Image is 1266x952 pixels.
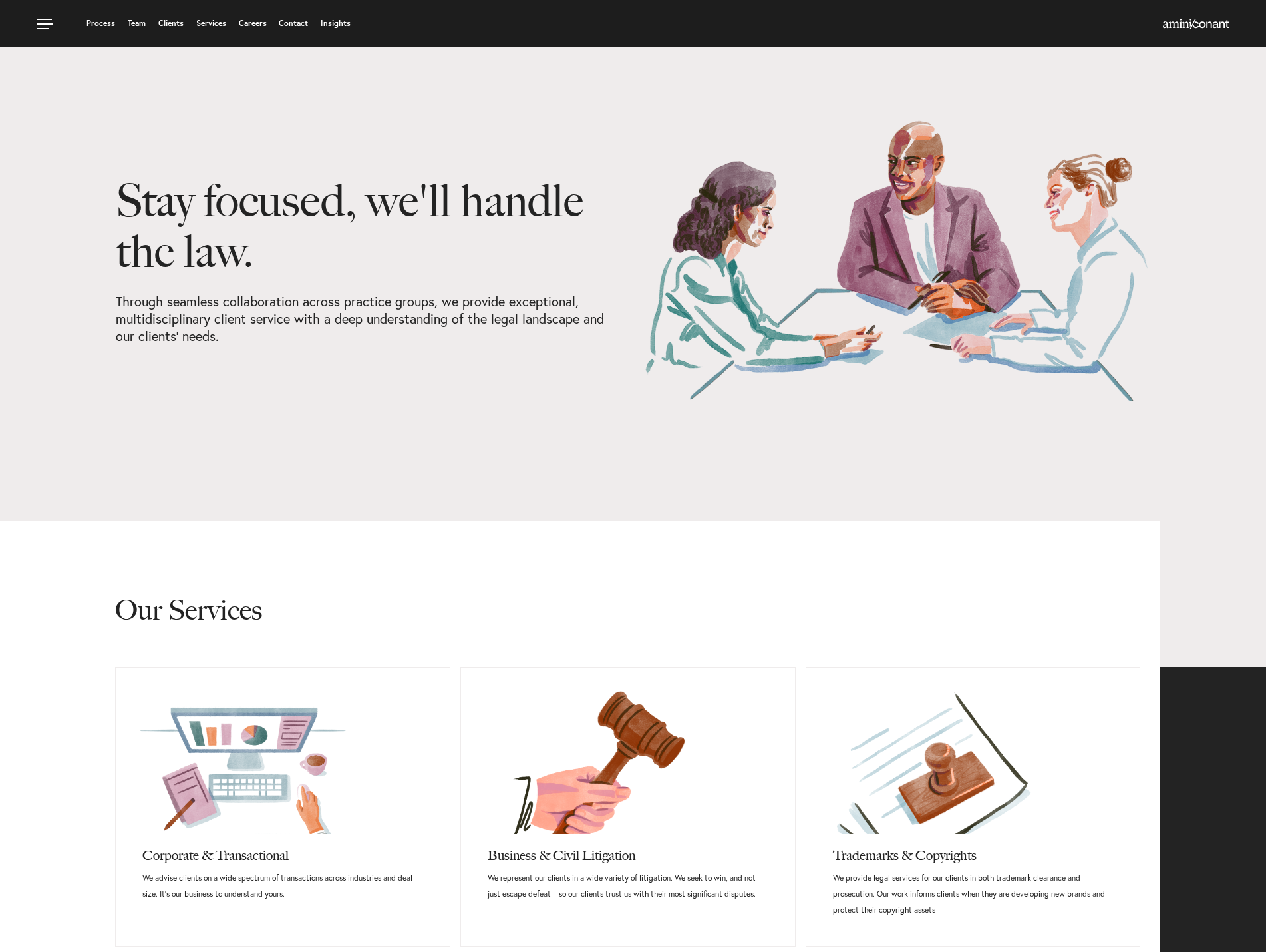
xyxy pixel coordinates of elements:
p: Through seamless collaboration across practice groups, we provide exceptional, multidisciplinary ... [116,293,623,345]
h2: Our Services [115,521,1141,667]
h1: Stay focused, we'll handle the law. [116,175,623,293]
a: Business & Civil LitigationWe represent our clients in a wide variety of litigation. We seek to w... [461,834,795,930]
img: Our Services [643,120,1151,401]
p: We provide legal services for our clients in both trademark clearance and prosecution. Our work i... [833,870,1114,918]
a: Careers [239,19,267,27]
a: Clients [158,19,184,27]
a: Team [128,19,146,27]
a: Home [1163,19,1229,30]
a: Services [196,19,226,27]
a: Trademarks & CopyrightsWe provide legal services for our clients in both trademark clearance and ... [806,834,1140,946]
h3: Trademarks & Copyrights [833,834,1114,870]
p: We advise clients on a wide spectrum of transactions across industries and deal size. It’s our bu... [142,870,423,902]
h3: Business & Civil Litigation [488,834,768,870]
h3: Corporate & Transactional [142,834,423,870]
a: Process [86,19,115,27]
a: Contact [279,19,308,27]
a: Corporate & TransactionalWe advise clients on a wide spectrum of transactions across industries a... [116,834,450,930]
img: Amini & Conant [1163,19,1229,29]
a: Insights [321,19,351,27]
p: We represent our clients in a wide variety of litigation. We seek to win, and not just escape def... [488,870,768,902]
